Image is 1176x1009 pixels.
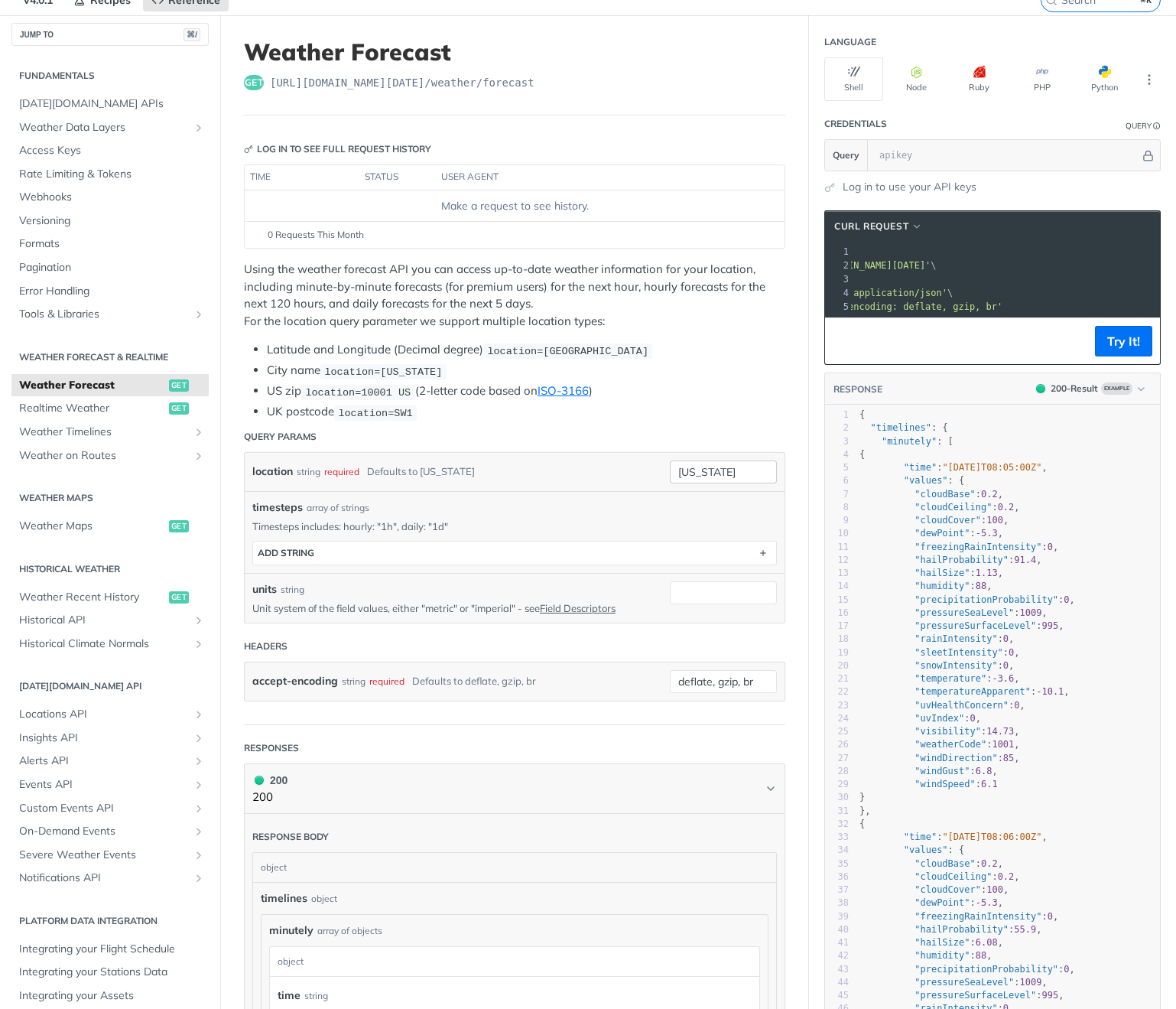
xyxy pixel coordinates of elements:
div: 33 [825,831,849,844]
span: 200 [255,776,264,785]
label: time [278,985,300,1007]
span: Alerts API [19,753,189,769]
th: time [245,165,359,190]
span: { [859,449,865,460]
button: Ruby [950,57,1009,101]
div: ADD string [258,547,314,558]
div: Log in to see full request history [244,142,431,156]
span: get [169,402,189,415]
h2: Fundamentals [11,69,209,83]
div: 7 [825,488,849,501]
a: Weather Forecastget [11,374,209,397]
span: "pressureSeaLevel" [914,607,1014,618]
a: ISO-3166 [538,383,589,398]
h2: Historical Weather [11,562,209,576]
a: Weather Data LayersShow subpages for Weather Data Layers [11,116,209,139]
button: Show subpages for Events API [193,779,205,791]
span: "[DATE]T08:05:00Z" [942,462,1041,473]
div: 11 [825,541,849,554]
span: "humidity" [914,581,970,591]
span: '[URL][DOMAIN_NAME][DATE]' [787,260,931,271]
span: 1.13 [976,568,998,578]
span: 0 [1064,594,1069,605]
button: Show subpages for Weather Timelines [193,426,205,438]
button: Show subpages for Weather Data Layers [193,122,205,134]
span: Weather Timelines [19,425,189,440]
p: Timesteps includes: hourly: "1h", daily: "1d" [252,519,777,533]
div: 200 - Result [1051,382,1098,395]
span: : [859,779,998,789]
span: "uvIndex" [914,713,964,724]
span: Tools & Libraries [19,307,189,322]
span: Realtime Weather [19,401,165,416]
div: 24 [825,712,849,725]
span: 10.1 [1041,686,1064,697]
span: "time" [904,832,937,842]
span: : , [859,858,1003,869]
button: Node [887,57,946,101]
li: US zip (2-letter code based on ) [267,382,785,400]
h1: Weather Forecast [244,38,785,66]
span: : { [859,845,964,855]
span: "cloudBase" [914,489,975,500]
a: Alerts APIShow subpages for Alerts API [11,750,209,773]
span: : , [859,502,1020,513]
button: PHP [1012,57,1071,101]
span: "windGust" [914,766,970,776]
button: 200 200200 [252,772,777,806]
span: Weather Forecast [19,378,165,393]
svg: Chevron [765,783,777,795]
div: 5 [825,300,851,314]
div: 28 [825,765,849,778]
span: 0 [1014,700,1019,711]
span: 0 [970,713,976,724]
span: 0 Requests This Month [268,228,364,242]
span: : , [859,594,1075,605]
div: 15 [825,594,849,607]
span: 1001 [992,739,1014,750]
span: : [ [859,436,953,447]
a: Tools & LibrariesShow subpages for Tools & Libraries [11,303,209,326]
span: : , [859,832,1048,842]
div: object [253,853,772,882]
span: : , [859,686,1070,697]
div: array of strings [307,501,369,515]
button: Show subpages for Severe Weather Events [193,849,205,861]
span: 0.2 [981,489,998,500]
a: Historical Climate NormalsShow subpages for Historical Climate Normals [11,633,209,656]
span: "windDirection" [914,753,997,763]
div: 3 [825,272,851,286]
div: 12 [825,554,849,567]
button: JUMP TO⌘/ [11,23,209,46]
div: 19 [825,646,849,659]
span: 100 [986,515,1003,526]
span: Example [1101,382,1132,395]
a: Locations APIShow subpages for Locations API [11,703,209,726]
span: Integrating your Stations Data [19,965,205,980]
span: "temperature" [914,673,986,684]
button: cURL Request [829,219,928,234]
div: string [342,670,365,692]
div: 8 [825,501,849,514]
span: location=SW1 [338,407,412,418]
a: Versioning [11,210,209,233]
h2: Weather Forecast & realtime [11,350,209,364]
button: Show subpages for On-Demand Events [193,825,205,838]
span: : , [859,766,998,776]
span: "windSpeed" [914,779,975,789]
span: 0 [1048,542,1053,552]
span: : , [859,753,1020,763]
div: Language [824,35,876,49]
a: Webhooks [11,186,209,209]
button: Show subpages for Weather on Routes [193,450,205,462]
span: 91.4 [1014,555,1036,565]
span: Events API [19,777,189,793]
span: Webhooks [19,190,205,205]
span: "weatherCode" [914,739,986,750]
a: Integrating your Assets [11,985,209,1007]
span: "freezingRainIntensity" [914,542,1041,552]
span: : , [859,700,1025,711]
div: 20 [825,659,849,672]
a: [DATE][DOMAIN_NAME] APIs [11,93,209,116]
a: Custom Events APIShow subpages for Custom Events API [11,797,209,820]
